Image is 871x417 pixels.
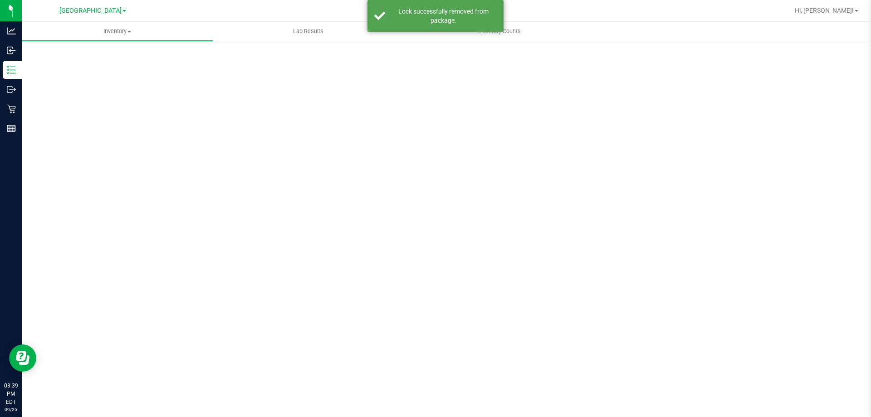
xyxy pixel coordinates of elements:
[213,22,404,41] a: Lab Results
[7,26,16,35] inline-svg: Analytics
[22,22,213,41] a: Inventory
[7,46,16,55] inline-svg: Inbound
[22,27,213,35] span: Inventory
[795,7,854,14] span: Hi, [PERSON_NAME]!
[7,65,16,74] inline-svg: Inventory
[7,124,16,133] inline-svg: Reports
[59,7,122,15] span: [GEOGRAPHIC_DATA]
[390,7,497,25] div: Lock successfully removed from package.
[7,85,16,94] inline-svg: Outbound
[4,382,18,406] p: 03:39 PM EDT
[281,27,336,35] span: Lab Results
[4,406,18,413] p: 09/25
[7,104,16,113] inline-svg: Retail
[9,344,36,372] iframe: Resource center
